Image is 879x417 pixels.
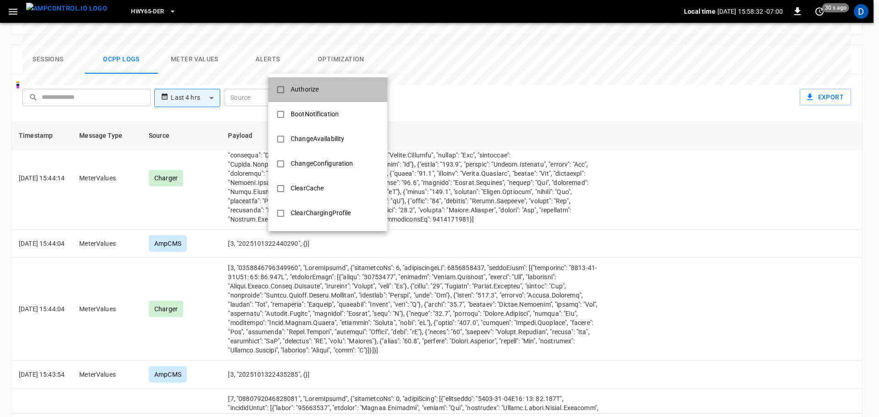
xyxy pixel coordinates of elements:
[285,180,329,197] div: ClearCache
[285,229,335,246] div: DataTransfer
[285,205,357,222] div: ClearChargingProfile
[285,155,359,172] div: ChangeConfiguration
[285,81,324,98] div: Authorize
[285,130,350,147] div: ChangeAvailability
[285,106,344,123] div: BootNotification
